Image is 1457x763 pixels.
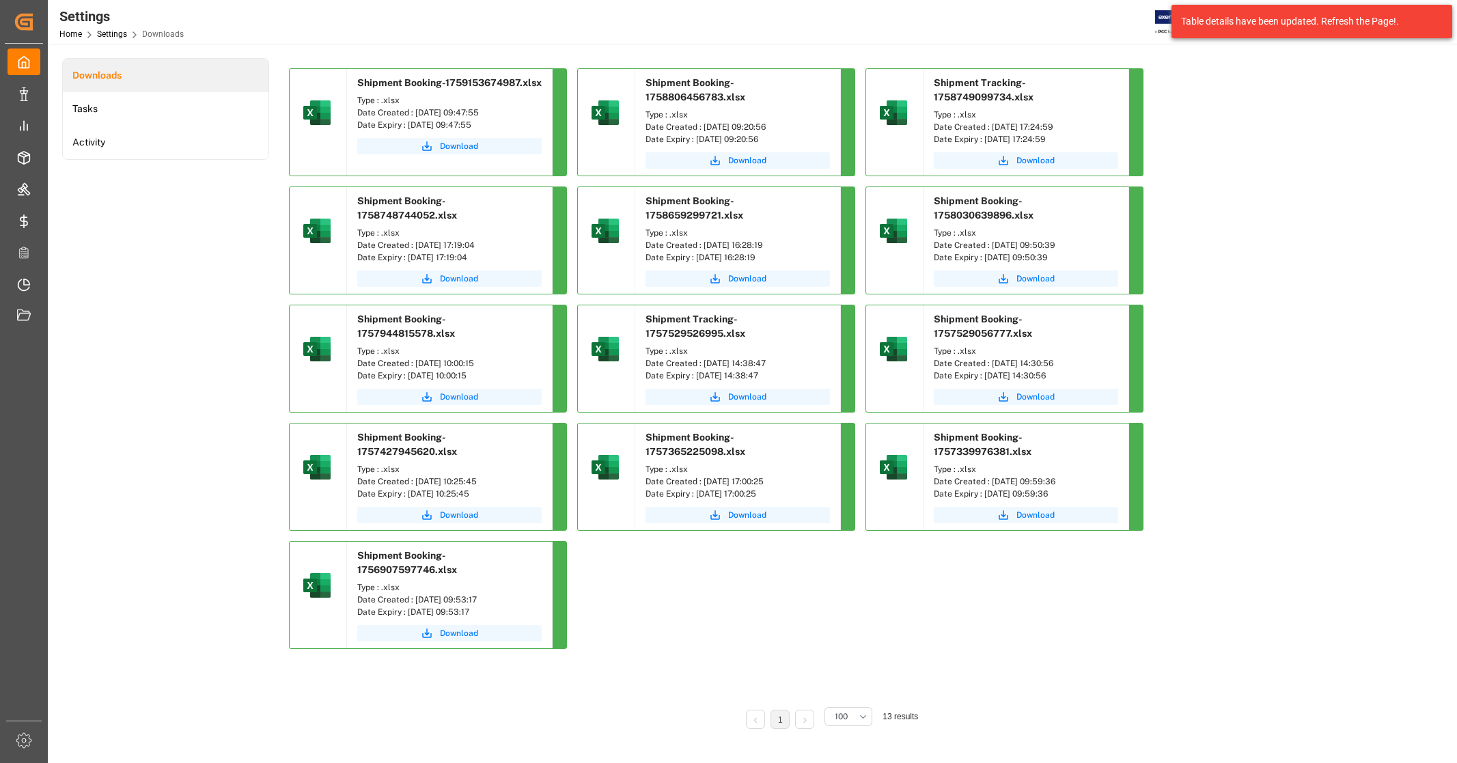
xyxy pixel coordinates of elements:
div: Date Created : [DATE] 14:30:56 [934,357,1118,370]
div: Date Expiry : [DATE] 16:28:19 [646,251,830,264]
li: Downloads [63,59,268,92]
div: Date Created : [DATE] 16:28:19 [646,239,830,251]
img: microsoft-excel-2019--v1.png [301,96,333,129]
button: Download [357,270,542,287]
div: Date Expiry : [DATE] 10:25:45 [357,488,542,500]
a: 1 [778,715,783,725]
div: Date Expiry : [DATE] 17:00:25 [646,488,830,500]
span: Shipment Booking-1757944815578.xlsx [357,314,455,339]
div: Date Created : [DATE] 09:59:36 [934,475,1118,488]
span: Shipment Tracking-1757529526995.xlsx [646,314,745,339]
button: Download [357,625,542,641]
div: Type : .xlsx [934,345,1118,357]
span: Shipment Booking-1759153674987.xlsx [357,77,542,88]
button: open menu [824,707,872,726]
img: microsoft-excel-2019--v1.png [877,333,910,365]
span: Download [440,627,478,639]
span: Download [440,140,478,152]
div: Date Expiry : [DATE] 14:30:56 [934,370,1118,382]
span: Shipment Booking-1758030639896.xlsx [934,195,1033,221]
span: Shipment Booking-1756907597746.xlsx [357,550,457,575]
div: Type : .xlsx [357,463,542,475]
button: Download [934,152,1118,169]
span: Download [440,509,478,521]
button: Download [646,152,830,169]
div: Date Created : [DATE] 10:00:15 [357,357,542,370]
div: Table details have been updated. Refresh the Page!. [1181,14,1432,29]
button: Download [646,270,830,287]
div: Date Expiry : [DATE] 09:20:56 [646,133,830,145]
div: Type : .xlsx [646,463,830,475]
span: Download [440,391,478,403]
span: Download [728,391,766,403]
img: microsoft-excel-2019--v1.png [301,569,333,602]
a: Download [934,270,1118,287]
span: Download [440,273,478,285]
button: Download [357,507,542,523]
div: Date Created : [DATE] 14:38:47 [646,357,830,370]
div: Date Created : [DATE] 09:50:39 [934,239,1118,251]
span: Download [728,154,766,167]
div: Date Created : [DATE] 10:25:45 [357,475,542,488]
div: Type : .xlsx [646,227,830,239]
div: Date Created : [DATE] 09:20:56 [646,121,830,133]
button: Download [646,507,830,523]
div: Date Expiry : [DATE] 09:50:39 [934,251,1118,264]
span: 13 results [883,712,918,721]
span: Download [1016,509,1055,521]
div: Date Expiry : [DATE] 09:53:17 [357,606,542,618]
img: microsoft-excel-2019--v1.png [301,214,333,247]
img: microsoft-excel-2019--v1.png [589,214,622,247]
span: Download [728,273,766,285]
div: Settings [59,6,184,27]
div: Type : .xlsx [357,227,542,239]
a: Home [59,29,82,39]
img: microsoft-excel-2019--v1.png [301,451,333,484]
li: 1 [771,710,790,729]
span: Download [1016,273,1055,285]
span: Shipment Booking-1757427945620.xlsx [357,432,457,457]
span: Shipment Booking-1758748744052.xlsx [357,195,457,221]
div: Date Expiry : [DATE] 17:24:59 [934,133,1118,145]
div: Type : .xlsx [934,109,1118,121]
div: Type : .xlsx [357,94,542,107]
div: Date Created : [DATE] 17:00:25 [646,475,830,488]
span: Download [1016,391,1055,403]
img: microsoft-excel-2019--v1.png [877,96,910,129]
span: Shipment Booking-1757365225098.xlsx [646,432,745,457]
div: Date Expiry : [DATE] 09:47:55 [357,119,542,131]
div: Date Created : [DATE] 09:47:55 [357,107,542,119]
a: Settings [97,29,127,39]
div: Date Created : [DATE] 17:24:59 [934,121,1118,133]
a: Download [357,138,542,154]
div: Date Expiry : [DATE] 17:19:04 [357,251,542,264]
div: Type : .xlsx [357,581,542,594]
div: Date Expiry : [DATE] 14:38:47 [646,370,830,382]
button: Download [357,389,542,405]
div: Type : .xlsx [934,227,1118,239]
span: Download [728,509,766,521]
a: Activity [63,126,268,159]
div: Date Expiry : [DATE] 10:00:15 [357,370,542,382]
button: Download [646,389,830,405]
span: Download [1016,154,1055,167]
button: Download [934,389,1118,405]
div: Date Expiry : [DATE] 09:59:36 [934,488,1118,500]
button: Download [934,507,1118,523]
li: Previous Page [746,710,765,729]
span: Shipment Booking-1757339976381.xlsx [934,432,1031,457]
img: microsoft-excel-2019--v1.png [301,333,333,365]
div: Type : .xlsx [934,463,1118,475]
img: Exertis%20JAM%20-%20Email%20Logo.jpg_1722504956.jpg [1155,10,1202,34]
a: Tasks [63,92,268,126]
